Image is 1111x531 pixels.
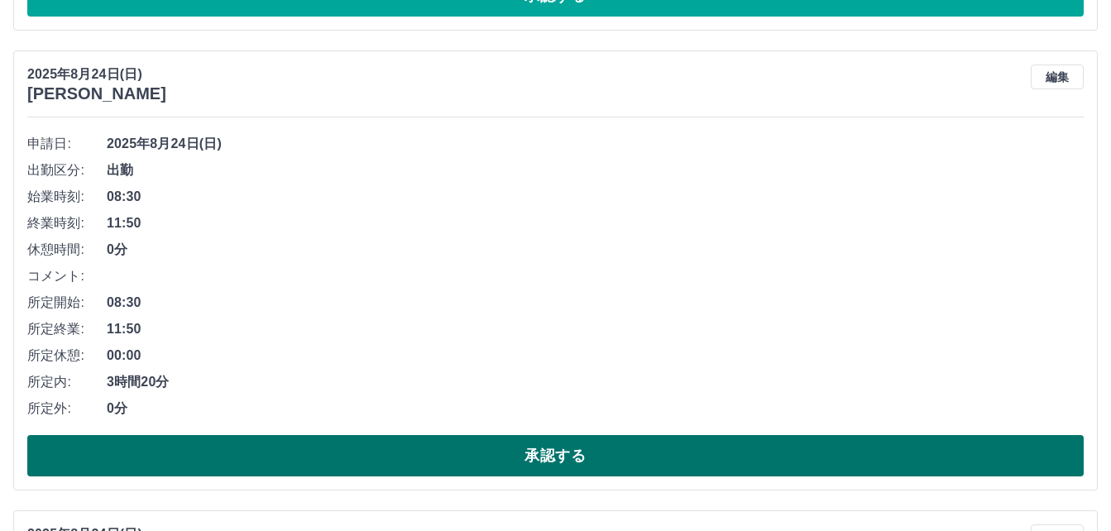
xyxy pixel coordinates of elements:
[27,84,166,103] h3: [PERSON_NAME]
[1031,65,1084,89] button: 編集
[107,346,1084,366] span: 00:00
[27,266,107,286] span: コメント:
[27,160,107,180] span: 出勤区分:
[107,160,1084,180] span: 出勤
[107,372,1084,392] span: 3時間20分
[107,240,1084,260] span: 0分
[27,435,1084,476] button: 承認する
[107,293,1084,313] span: 08:30
[107,213,1084,233] span: 11:50
[107,187,1084,207] span: 08:30
[27,187,107,207] span: 始業時刻:
[107,319,1084,339] span: 11:50
[27,319,107,339] span: 所定終業:
[107,399,1084,419] span: 0分
[27,293,107,313] span: 所定開始:
[27,213,107,233] span: 終業時刻:
[27,65,166,84] p: 2025年8月24日(日)
[27,346,107,366] span: 所定休憩:
[107,134,1084,154] span: 2025年8月24日(日)
[27,134,107,154] span: 申請日:
[27,372,107,392] span: 所定内:
[27,240,107,260] span: 休憩時間:
[27,399,107,419] span: 所定外:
